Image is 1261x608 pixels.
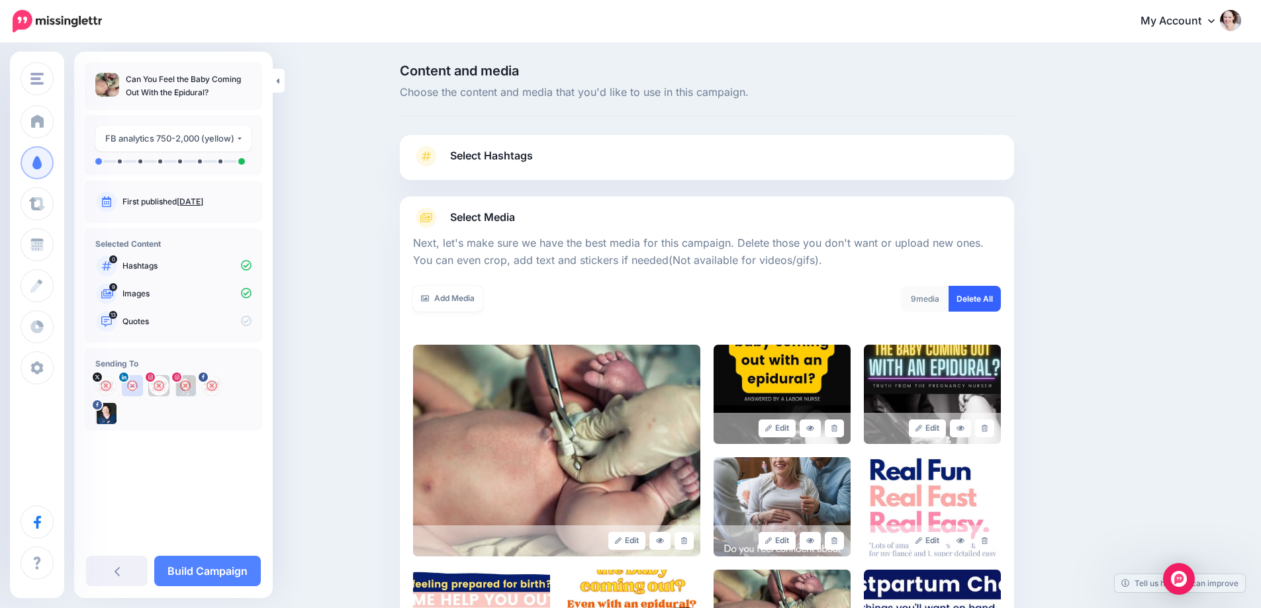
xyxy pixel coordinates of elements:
img: 46157ff0485ecdfa1c60afd2fbfab68e_large.jpg [864,345,1001,444]
h4: Selected Content [95,239,252,249]
img: 61f230acae46dd8dcc0e2696d70054a8_thumb.jpg [95,73,119,97]
a: Edit [608,532,646,550]
a: Delete All [949,286,1001,312]
a: Edit [909,532,947,550]
img: Missinglettr [13,10,102,32]
img: 77a3caefc3ac57c527cc32ea05881a5f_large.jpg [864,457,1001,556]
img: 294267531_452028763599495_8356150534574631664_n-bsa103634.png [201,375,222,396]
a: Edit [759,532,796,550]
a: Tell us how we can improve [1115,574,1245,592]
div: FB analytics 750-2,000 (yellow) [105,131,236,146]
a: Add Media [413,286,483,312]
a: Select Hashtags [413,146,1001,180]
p: Can You Feel the Baby Coming Out With the Epidural? [126,73,252,99]
img: Q47ZFdV9-23892.jpg [95,375,117,396]
span: 9 [109,283,117,291]
p: Quotes [122,316,252,327]
a: Edit [909,419,947,437]
span: Select Hashtags [450,147,533,165]
p: Next, let's make sure we have the best media for this campaign. Delete those you don't want or up... [413,235,1001,269]
span: Select Media [450,208,515,226]
img: 293356615_413924647436347_5319703766953307182_n-bsa103635.jpg [95,403,117,424]
span: 13 [109,311,117,319]
img: menu.png [30,73,44,85]
p: Images [122,288,252,300]
a: Edit [759,419,796,437]
div: media [901,286,949,312]
a: Select Media [413,207,1001,228]
span: Content and media [400,64,1014,77]
img: 171614132_153822223321940_582953623993691943_n-bsa102292.jpg [148,375,169,396]
img: 61f230acae46dd8dcc0e2696d70054a8_large.jpg [413,345,700,556]
p: First published [122,196,252,208]
a: [DATE] [177,196,203,206]
img: user_default_image.png [122,375,143,396]
div: Open Intercom Messenger [1163,563,1195,595]
span: 0 [109,255,117,263]
span: 9 [911,294,916,304]
p: Hashtags [122,260,252,272]
a: My Account [1127,5,1241,38]
img: 117675426_2401644286800900_3570104518066085037_n-bsa102293.jpg [175,375,196,396]
img: 50f55f5b535744f89402843afac5dbfd_large.jpg [714,345,851,444]
img: a931824af44bbce930844511e4595810_large.jpg [714,457,851,556]
h4: Sending To [95,359,252,369]
button: FB analytics 750-2,000 (yellow) [95,126,252,152]
span: Choose the content and media that you'd like to use in this campaign. [400,84,1014,101]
